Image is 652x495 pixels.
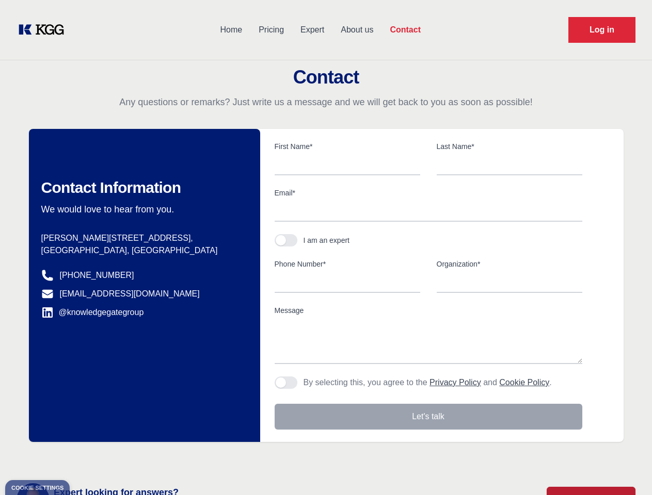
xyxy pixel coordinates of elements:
label: Organization* [437,259,582,269]
a: Pricing [250,16,292,43]
a: Privacy Policy [430,378,481,387]
label: Last Name* [437,141,582,152]
a: Contact [381,16,429,43]
a: Home [212,16,250,43]
p: Any questions or remarks? Just write us a message and we will get back to you as soon as possible! [12,96,640,108]
a: Request Demo [568,17,635,43]
button: Let's talk [275,404,582,430]
p: We would love to hear from you. [41,203,244,216]
label: Email* [275,188,582,198]
h2: Contact [12,67,640,88]
label: First Name* [275,141,420,152]
h2: Contact Information [41,178,244,197]
a: Cookie Policy [499,378,549,387]
label: Phone Number* [275,259,420,269]
a: [PHONE_NUMBER] [60,269,134,282]
p: By selecting this, you agree to the and . [304,376,552,389]
a: Expert [292,16,332,43]
div: I am an expert [304,235,350,245]
div: Cookie settings [11,485,63,491]
a: [EMAIL_ADDRESS][DOMAIN_NAME] [60,288,200,300]
p: [GEOGRAPHIC_DATA], [GEOGRAPHIC_DATA] [41,244,244,257]
a: KOL Knowledge Platform: Talk to Key External Experts (KEE) [17,22,72,38]
iframe: Chat Widget [600,445,652,495]
p: [PERSON_NAME][STREET_ADDRESS], [41,232,244,244]
label: Message [275,305,582,316]
a: About us [332,16,381,43]
a: @knowledgegategroup [41,306,144,319]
